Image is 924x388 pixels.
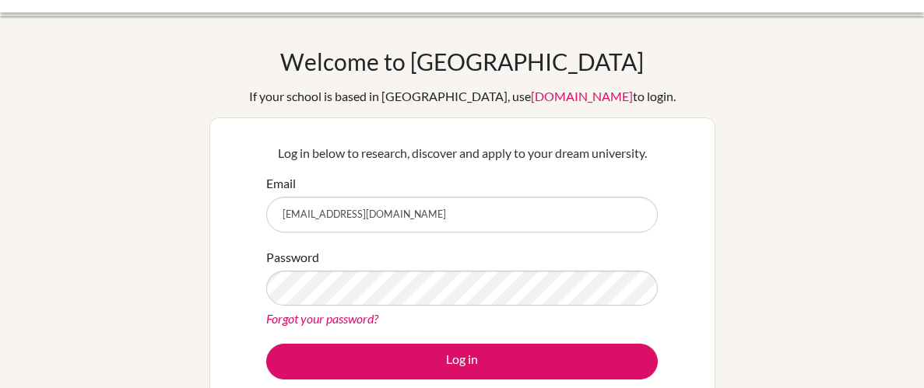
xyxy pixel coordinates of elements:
a: Forgot your password? [266,311,378,326]
h1: Welcome to [GEOGRAPHIC_DATA] [280,47,644,75]
label: Email [266,174,296,193]
label: Password [266,248,319,267]
p: Log in below to research, discover and apply to your dream university. [266,144,658,163]
div: If your school is based in [GEOGRAPHIC_DATA], use to login. [249,87,676,106]
a: [DOMAIN_NAME] [531,89,633,103]
button: Log in [266,344,658,379]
